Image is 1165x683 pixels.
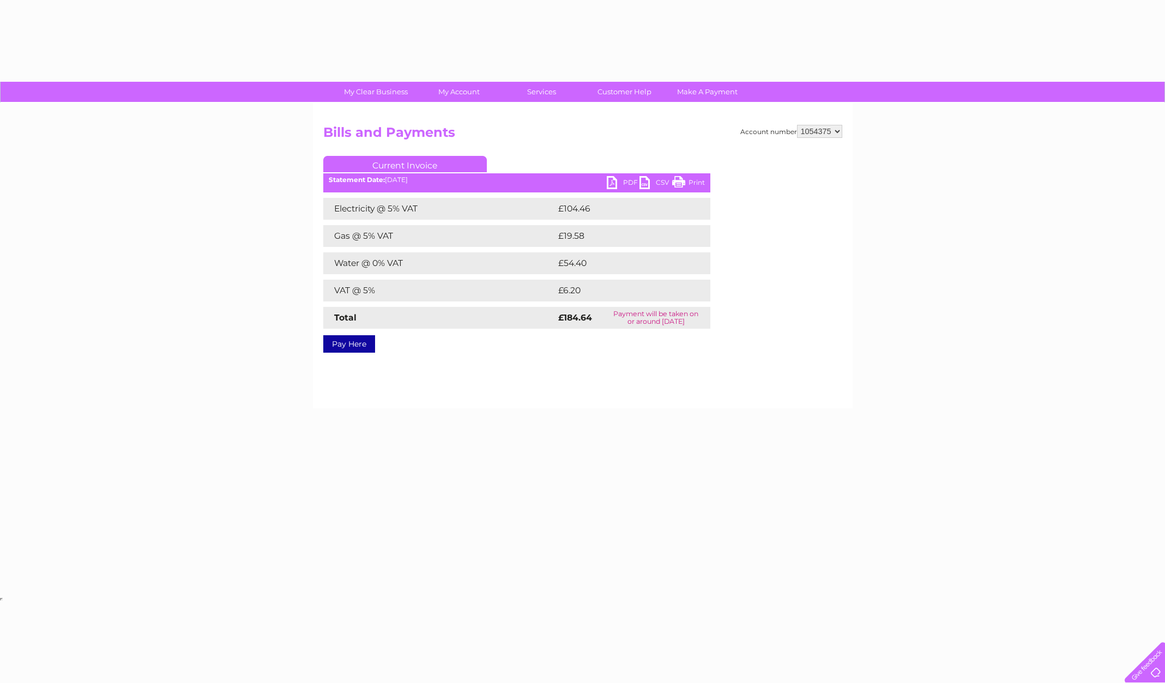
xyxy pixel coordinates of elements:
a: Print [672,176,705,192]
td: VAT @ 5% [323,280,556,301]
a: Pay Here [323,335,375,353]
td: Water @ 0% VAT [323,252,556,274]
a: CSV [639,176,672,192]
td: £104.46 [556,198,691,220]
td: £19.58 [556,225,687,247]
a: Services [497,82,587,102]
td: Gas @ 5% VAT [323,225,556,247]
div: [DATE] [323,176,710,184]
a: Make A Payment [662,82,752,102]
strong: Total [334,312,357,323]
a: Customer Help [580,82,669,102]
a: Current Invoice [323,156,487,172]
b: Statement Date: [329,176,385,184]
td: Electricity @ 5% VAT [323,198,556,220]
div: Account number [740,125,842,138]
td: £6.20 [556,280,685,301]
h2: Bills and Payments [323,125,842,146]
td: £54.40 [556,252,689,274]
a: PDF [607,176,639,192]
td: Payment will be taken on or around [DATE] [602,307,710,329]
a: My Clear Business [331,82,421,102]
a: My Account [414,82,504,102]
strong: £184.64 [558,312,592,323]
